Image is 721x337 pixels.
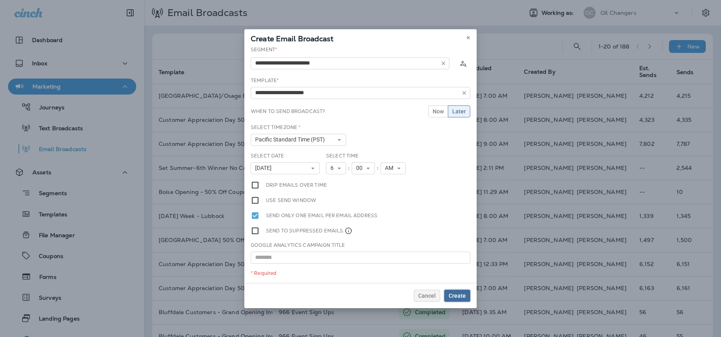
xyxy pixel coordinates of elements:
div: * Required [251,270,470,276]
div: : [375,162,381,174]
button: AM [381,162,406,174]
label: Use send window [266,196,316,205]
label: Segment [251,46,277,53]
span: [DATE] [255,165,275,172]
label: Select Timezone [251,124,300,131]
span: Pacific Standard Time (PST) [255,136,328,143]
button: Pacific Standard Time (PST) [251,134,346,146]
button: Calculate the estimated number of emails to be sent based on selected segment. (This could take a... [456,56,470,71]
label: Send only one email per email address [266,211,377,220]
button: 00 [352,162,375,174]
button: Create [444,290,470,302]
label: Send to suppressed emails. [266,226,352,235]
span: 00 [356,165,366,172]
span: Create [449,293,466,299]
span: 6 [330,165,337,172]
button: Now [428,105,448,117]
div: : [346,162,352,174]
label: Select Time [326,153,359,159]
label: When to send broadcast? [251,108,325,115]
button: Cancel [414,290,440,302]
label: Template [251,77,279,84]
span: Cancel [418,293,436,299]
div: Create Email Broadcast [244,29,477,46]
span: AM [385,165,397,172]
span: Now [433,109,444,114]
label: Select Date [251,153,284,159]
button: Later [448,105,470,117]
button: 6 [326,162,346,174]
label: Google Analytics Campaign Title [251,242,345,248]
span: Later [452,109,466,114]
button: [DATE] [251,162,320,174]
label: Drip emails over time [266,181,327,190]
